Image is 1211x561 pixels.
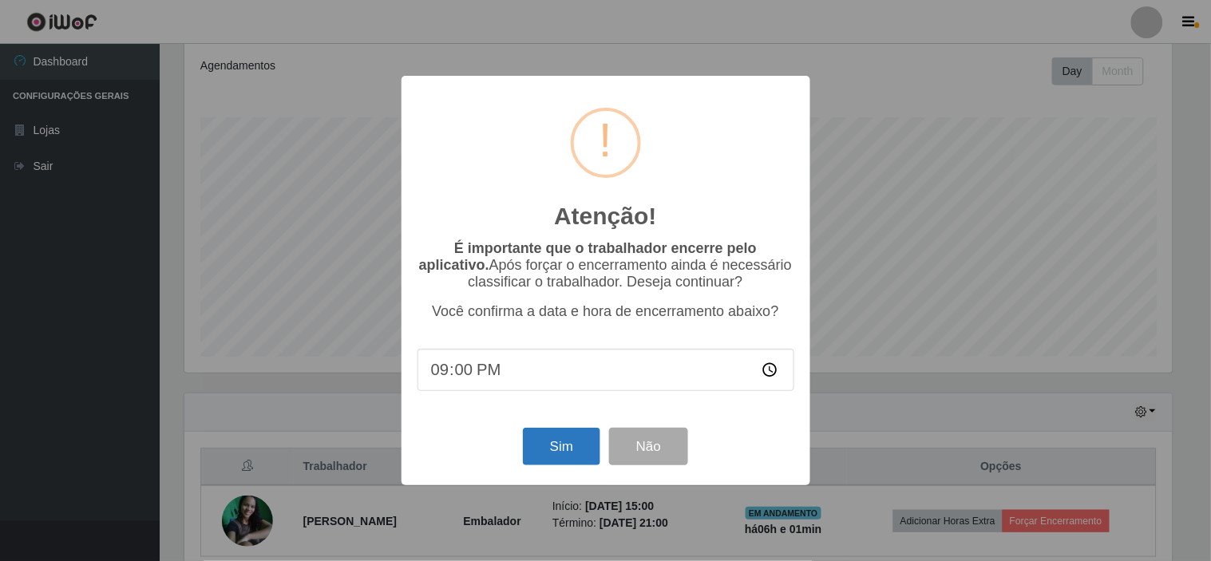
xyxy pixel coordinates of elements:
[419,240,757,273] b: É importante que o trabalhador encerre pelo aplicativo.
[609,428,688,465] button: Não
[418,303,794,320] p: Você confirma a data e hora de encerramento abaixo?
[418,240,794,290] p: Após forçar o encerramento ainda é necessário classificar o trabalhador. Deseja continuar?
[554,202,656,231] h2: Atenção!
[523,428,600,465] button: Sim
